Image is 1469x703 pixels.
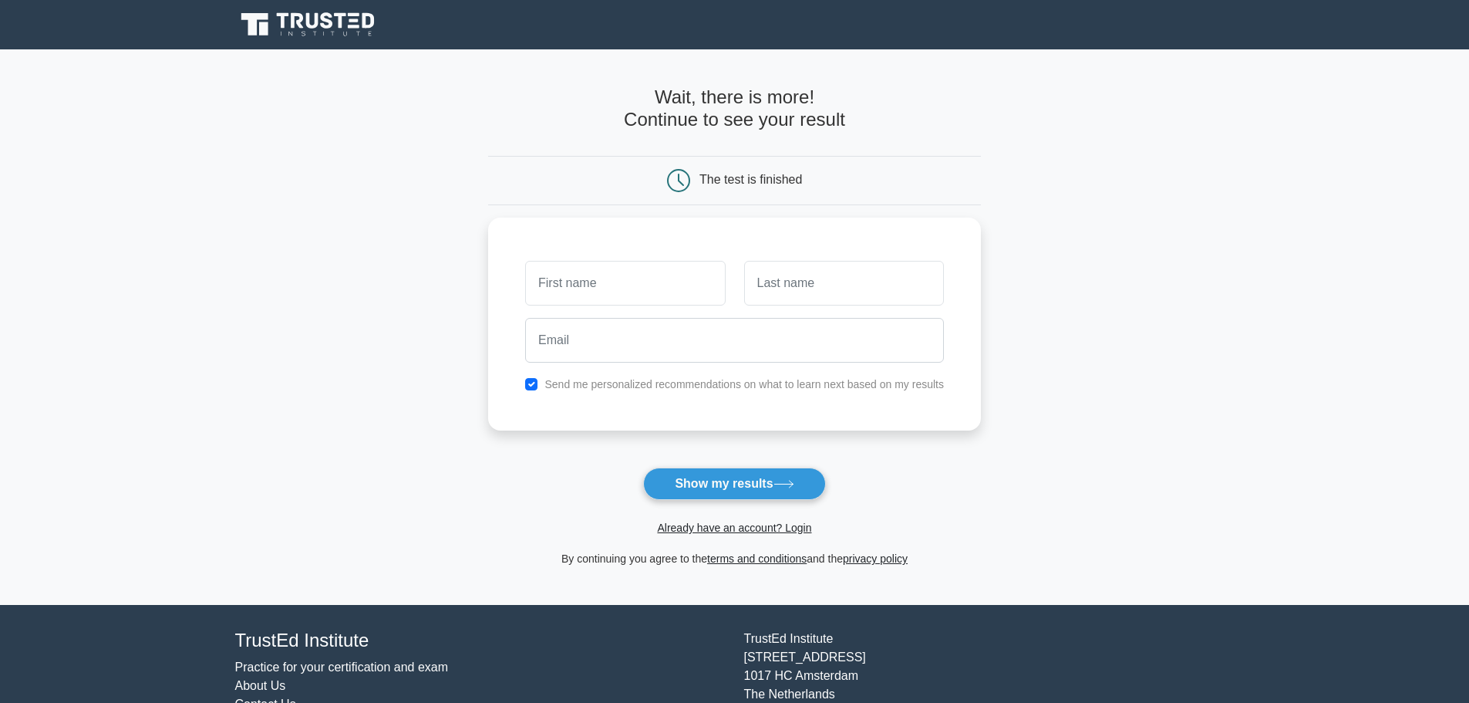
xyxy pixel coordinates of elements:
div: The test is finished [699,173,802,186]
h4: Wait, there is more! Continue to see your result [488,86,981,131]
h4: TrustEd Institute [235,630,726,652]
button: Show my results [643,468,825,500]
a: Practice for your certification and exam [235,661,449,674]
a: privacy policy [843,553,908,565]
input: First name [525,261,725,306]
a: About Us [235,679,286,692]
input: Email [525,318,944,363]
a: terms and conditions [707,553,807,565]
label: Send me personalized recommendations on what to learn next based on my results [544,378,944,390]
input: Last name [744,261,944,306]
a: Already have an account? Login [657,522,811,534]
div: By continuing you agree to the and the [479,549,990,568]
